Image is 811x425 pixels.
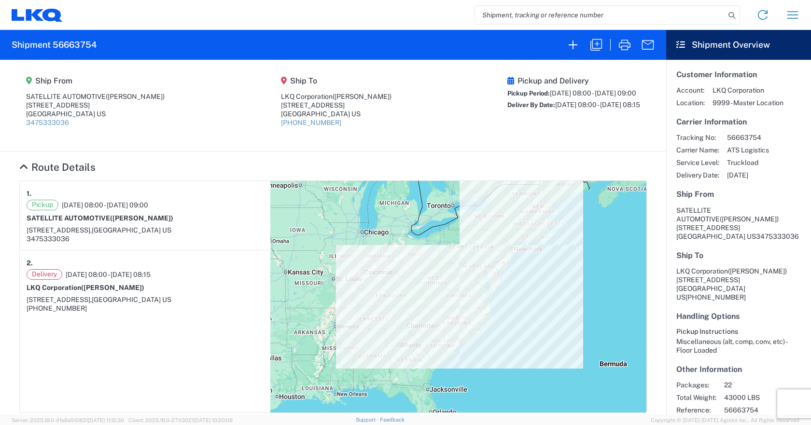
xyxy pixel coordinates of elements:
[728,267,787,275] span: ([PERSON_NAME])
[676,206,801,241] address: [GEOGRAPHIC_DATA] US
[651,416,799,425] span: Copyright © [DATE]-[DATE] Agistix Inc., All Rights Reserved
[281,110,392,118] div: [GEOGRAPHIC_DATA] US
[128,417,233,423] span: Client: 2025.18.0-27d3021
[19,161,96,173] a: Hide Details
[194,417,233,423] span: [DATE] 10:20:09
[27,234,264,243] div: 3475333036
[106,93,165,100] span: ([PERSON_NAME])
[676,267,801,302] address: [GEOGRAPHIC_DATA] US
[27,214,173,222] strong: SATELLITE AUTOMOTIVE
[676,312,801,321] h5: Handling Options
[676,86,705,95] span: Account:
[92,226,171,234] span: [GEOGRAPHIC_DATA] US
[676,70,801,79] h5: Customer Information
[281,101,392,110] div: [STREET_ADDRESS]
[676,171,719,179] span: Delivery Date:
[555,101,640,109] span: [DATE] 08:00 - [DATE] 08:15
[475,6,725,24] input: Shipment, tracking or reference number
[550,89,636,97] span: [DATE] 08:00 - [DATE] 09:00
[27,226,92,234] span: [STREET_ADDRESS],
[27,257,33,269] strong: 2.
[685,293,746,301] span: [PHONE_NUMBER]
[507,90,550,97] span: Pickup Period:
[727,133,769,142] span: 56663754
[62,201,148,209] span: [DATE] 08:00 - [DATE] 09:00
[676,267,787,284] span: LKQ Corporation [STREET_ADDRESS]
[27,304,264,313] div: [PHONE_NUMBER]
[676,158,719,167] span: Service Level:
[507,76,640,85] h5: Pickup and Delivery
[676,337,801,355] div: Miscellaneous (alt, comp, conv, etc) - Floor Loaded
[66,270,151,279] span: [DATE] 08:00 - [DATE] 08:15
[12,417,124,423] span: Server: 2025.18.0-d1e9a510831
[676,146,719,154] span: Carrier Name:
[727,171,769,179] span: [DATE]
[724,393,807,402] span: 43000 LBS
[81,284,144,291] span: ([PERSON_NAME])
[92,296,171,303] span: [GEOGRAPHIC_DATA] US
[26,92,165,101] div: SATELLITE AUTOMOTIVE
[12,39,97,51] h2: Shipment 56663754
[676,190,801,199] h5: Ship From
[356,417,380,423] a: Support
[676,133,719,142] span: Tracking No:
[676,365,801,374] h5: Other Information
[281,92,392,101] div: LKQ Corporation
[724,406,807,414] span: 56663754
[26,110,165,118] div: [GEOGRAPHIC_DATA] US
[676,206,720,223] span: SATELLITE AUTOMOTIVE
[676,328,801,336] h6: Pickup Instructions
[27,200,58,210] span: Pickup
[27,284,144,291] strong: LKQ Corporation
[713,98,783,107] span: 9999 - Master Location
[27,269,62,280] span: Delivery
[676,98,705,107] span: Location:
[676,406,716,414] span: Reference:
[27,296,92,303] span: [STREET_ADDRESS],
[88,417,124,423] span: [DATE] 11:12:30
[676,381,716,389] span: Packages:
[281,119,341,126] a: [PHONE_NUMBER]
[727,146,769,154] span: ATS Logistics
[676,117,801,126] h5: Carrier Information
[380,417,405,423] a: Feedback
[333,93,392,100] span: ([PERSON_NAME])
[26,76,165,85] h5: Ship From
[727,158,769,167] span: Truckload
[756,233,799,240] span: 3475333036
[507,101,555,109] span: Deliver By Date:
[27,188,31,200] strong: 1.
[281,76,392,85] h5: Ship To
[676,251,801,260] h5: Ship To
[26,101,165,110] div: [STREET_ADDRESS]
[26,119,69,126] a: 3475333036
[666,30,811,60] header: Shipment Overview
[720,215,779,223] span: ([PERSON_NAME])
[713,86,783,95] span: LKQ Corporation
[676,393,716,402] span: Total Weight:
[110,214,173,222] span: ([PERSON_NAME])
[724,381,807,389] span: 22
[676,224,740,232] span: [STREET_ADDRESS]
